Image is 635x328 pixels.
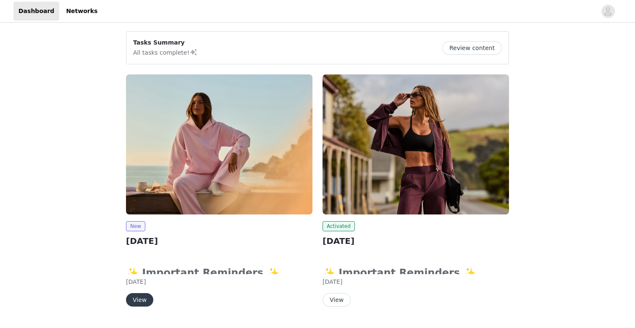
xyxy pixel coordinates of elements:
strong: ✨ Important Reminders ✨ [323,267,481,279]
p: All tasks complete! [133,47,198,57]
button: View [323,293,351,307]
a: Networks [61,2,102,21]
button: Review content [442,41,502,55]
span: Activated [323,221,355,231]
div: avatar [604,5,612,18]
h2: [DATE] [323,235,509,247]
button: View [126,293,153,307]
p: Tasks Summary [133,38,198,47]
a: View [323,297,351,303]
span: [DATE] [126,278,146,285]
a: View [126,297,153,303]
span: [DATE] [323,278,342,285]
img: Fabletics [126,74,312,214]
strong: ✨ Important Reminders ✨ [126,267,285,279]
span: New [126,221,145,231]
a: Dashboard [13,2,59,21]
img: Fabletics [323,74,509,214]
h2: [DATE] [126,235,312,247]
